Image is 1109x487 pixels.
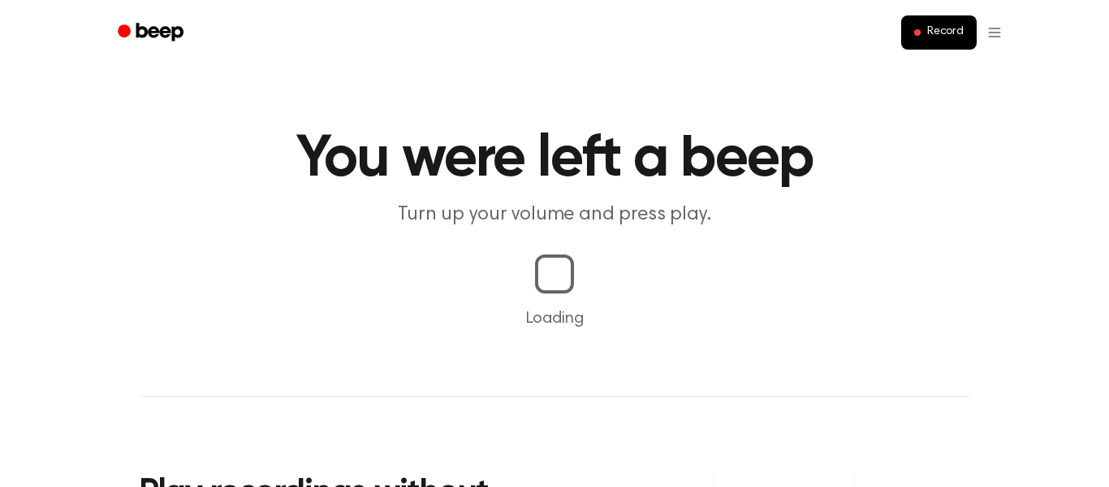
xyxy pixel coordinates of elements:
[139,130,970,189] h1: You were left a beep
[927,25,964,40] span: Record
[19,307,1090,331] p: Loading
[986,16,1003,49] button: Open menu
[901,15,977,50] button: Record
[243,202,866,228] p: Turn up your volume and press play.
[106,17,198,49] a: Beep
